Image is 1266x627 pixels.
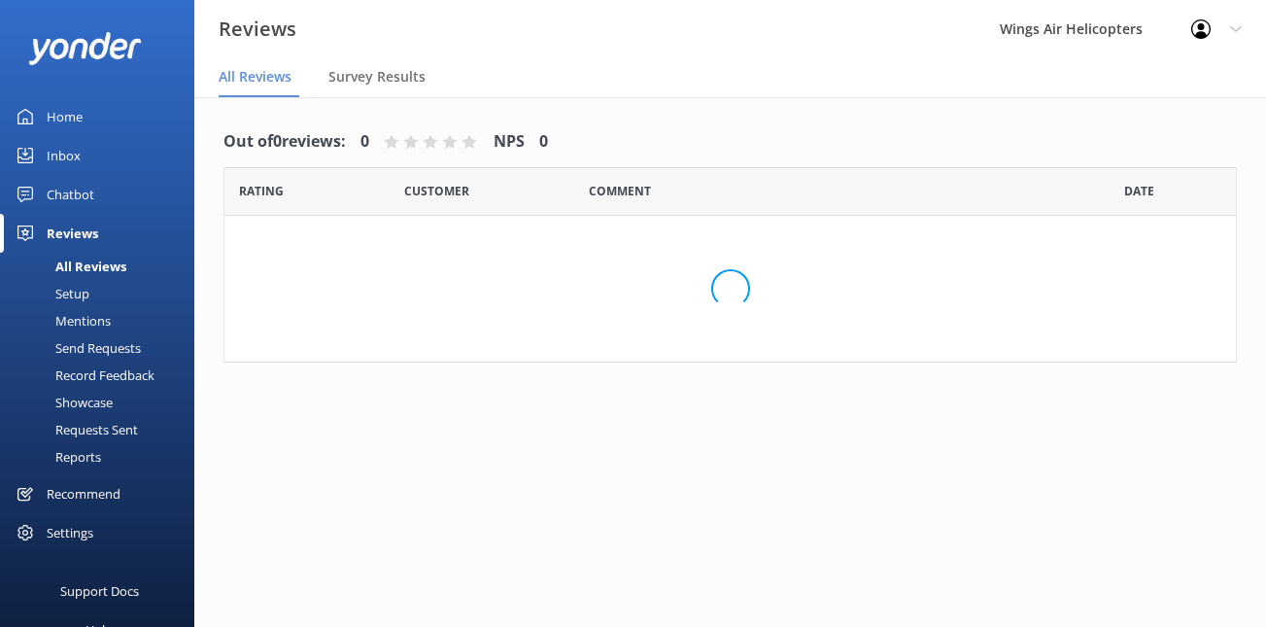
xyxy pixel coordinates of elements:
[219,14,296,45] h3: Reviews
[47,474,120,513] div: Recommend
[12,443,194,470] a: Reports
[12,280,89,307] div: Setup
[223,129,346,155] h4: Out of 0 reviews:
[12,443,101,470] div: Reports
[12,416,138,443] div: Requests Sent
[12,307,111,334] div: Mentions
[12,334,194,362] a: Send Requests
[12,362,194,389] a: Record Feedback
[60,572,139,610] div: Support Docs
[12,253,194,280] a: All Reviews
[360,129,369,155] h4: 0
[12,253,126,280] div: All Reviews
[589,182,651,200] span: Question
[539,129,548,155] h4: 0
[12,280,194,307] a: Setup
[12,334,141,362] div: Send Requests
[328,67,426,87] span: Survey Results
[47,136,81,175] div: Inbox
[219,67,291,87] span: All Reviews
[47,214,98,253] div: Reviews
[404,182,469,200] span: Date
[12,389,113,416] div: Showcase
[494,129,525,155] h4: NPS
[1124,182,1154,200] span: Date
[12,307,194,334] a: Mentions
[12,362,154,389] div: Record Feedback
[239,182,284,200] span: Date
[47,97,83,136] div: Home
[47,175,94,214] div: Chatbot
[47,513,93,552] div: Settings
[29,32,141,64] img: yonder-white-logo.png
[12,416,194,443] a: Requests Sent
[12,389,194,416] a: Showcase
